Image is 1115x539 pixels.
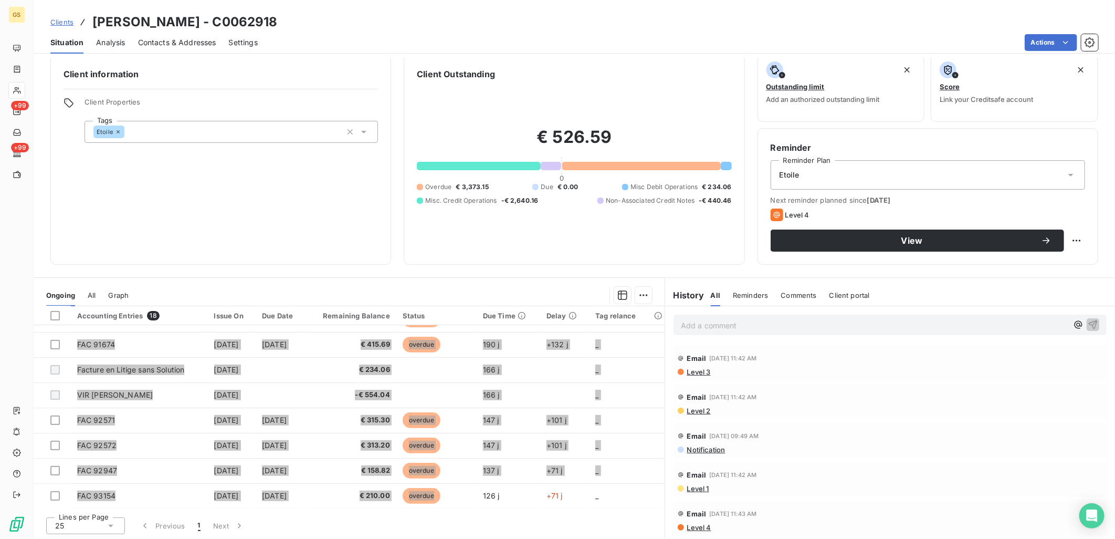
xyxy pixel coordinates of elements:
[312,440,390,451] span: € 313.20
[425,182,451,192] span: Overdue
[8,516,25,533] img: Logo LeanPay
[77,441,117,450] span: FAC 92572
[417,68,495,80] h6: Client Outstanding
[77,365,185,374] span: Facture en Litige sans Solution
[686,407,711,415] span: Level 2
[702,182,731,192] span: € 234.06
[214,365,239,374] span: [DATE]
[541,182,553,192] span: Due
[595,365,598,374] span: _
[456,182,489,192] span: € 3,373.15
[11,101,29,110] span: +99
[64,68,378,80] h6: Client information
[557,182,578,192] span: € 0.00
[687,354,707,362] span: Email
[709,433,759,439] span: [DATE] 09:49 AM
[931,55,1098,122] button: ScoreLink your Creditsafe account
[771,141,1085,154] h6: Reminder
[766,82,825,91] span: Outstanding limit
[1079,503,1105,528] div: Open Intercom Messenger
[595,416,598,424] span: _
[686,523,711,532] span: Level 4
[829,291,870,299] span: Client portal
[595,441,598,450] span: _
[403,488,440,504] span: overdue
[138,37,216,48] span: Contacts & Addresses
[595,491,598,500] span: _
[546,466,563,475] span: +71 j
[686,445,725,454] span: Notification
[483,491,500,500] span: 126 j
[88,291,96,299] span: All
[214,466,239,475] span: [DATE]
[766,95,880,103] span: Add an authorized outstanding limit
[546,441,566,450] span: +101 j
[403,312,470,320] div: Status
[97,129,113,135] span: Etoile
[50,37,83,48] span: Situation
[606,196,695,205] span: Non-Associated Credit Notes
[630,182,698,192] span: Misc Debit Operations
[85,98,378,112] span: Client Properties
[595,390,598,399] span: _
[709,394,756,400] span: [DATE] 11:42 AM
[425,196,497,205] span: Misc. Credit Operations
[50,17,73,27] a: Clients
[133,515,192,537] button: Previous
[595,340,598,349] span: _
[207,515,251,537] button: Next
[687,471,707,479] span: Email
[8,6,25,23] div: GS
[77,311,202,320] div: Accounting Entries
[665,289,704,302] h6: History
[699,196,731,205] span: -€ 440.46
[77,416,115,424] span: FAC 92571
[687,510,707,518] span: Email
[403,438,440,453] span: overdue
[709,355,756,361] span: [DATE] 11:42 AM
[785,211,809,219] span: Level 4
[501,196,539,205] span: -€ 2,640.16
[77,466,117,475] span: FAC 92947
[262,312,299,320] div: Due Date
[214,390,239,399] span: [DATE]
[867,196,891,204] span: [DATE]
[214,441,239,450] span: [DATE]
[46,291,75,299] span: Ongoing
[262,416,287,424] span: [DATE]
[546,340,568,349] span: +132 j
[940,95,1033,103] span: Link your Creditsafe account
[147,311,159,320] span: 18
[483,365,500,374] span: 166 j
[77,390,153,399] span: VIR [PERSON_NAME]
[546,491,563,500] span: +71 j
[312,390,390,400] span: -€ 554.04
[771,230,1064,252] button: View
[687,432,707,440] span: Email
[312,365,390,375] span: € 234.06
[214,312,249,320] div: Issue On
[192,515,207,537] button: 1
[711,291,720,299] span: All
[686,484,709,493] span: Level 1
[733,291,768,299] span: Reminders
[96,37,125,48] span: Analysis
[403,463,440,479] span: overdue
[262,491,287,500] span: [DATE]
[595,312,658,320] div: Tag relance
[687,393,707,401] span: Email
[940,82,960,91] span: Score
[709,472,756,478] span: [DATE] 11:42 AM
[483,340,500,349] span: 190 j
[758,55,925,122] button: Outstanding limitAdd an authorized outstanding limit
[55,521,64,531] span: 25
[214,416,239,424] span: [DATE]
[483,466,499,475] span: 137 j
[483,416,499,424] span: 147 j
[483,441,499,450] span: 147 j
[417,127,731,158] h2: € 526.59
[312,312,390,320] div: Remaining Balance
[312,491,390,501] span: € 210.00
[686,368,711,376] span: Level 3
[403,412,440,428] span: overdue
